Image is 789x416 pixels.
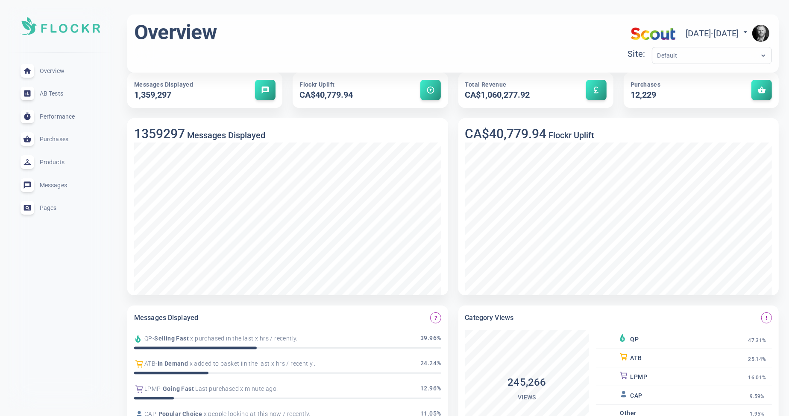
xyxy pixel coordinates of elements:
a: Products [7,151,114,174]
span: QP - [144,334,154,343]
h6: Messages Displayed [134,312,198,323]
span: 39.96 % [420,334,441,344]
h1: Overview [134,20,217,45]
span: question_mark [433,315,438,320]
span: x added to basket iin the last x hrs / recently.. [188,359,315,368]
h5: Messages Displayed [185,130,265,140]
h5: CA$1,060,277.92 [465,89,560,101]
a: AB Tests [7,82,114,105]
span: In Demand [158,359,188,368]
span: Purchases [631,81,661,88]
span: shopping_basket [757,86,766,94]
a: Pages [7,196,114,219]
h3: CA$40,779.94 [465,126,547,141]
span: arrow_circle_up [426,86,435,94]
a: Overview [7,59,114,82]
h5: 1,359,297 [134,89,229,101]
span: currency_pound [592,86,601,94]
span: LPMP - [144,384,163,393]
button: Which Flockr messages are displayed the most [430,312,441,323]
span: [DATE] - [DATE] [686,28,750,38]
span: 16.01% [748,375,766,381]
span: Last purchased x minute ago. [194,384,278,393]
span: x purchased in the last x hrs / recently. [189,334,298,343]
h5: CA$40,779.94 [299,89,394,101]
span: ATB - [144,359,158,368]
span: 47.31% [748,337,766,344]
span: Views [518,394,536,401]
span: 9.59% [750,393,765,400]
div: Site: [628,47,651,61]
h4: 245,266 [465,375,589,390]
span: 24.24 % [420,359,441,369]
span: message [261,86,270,94]
h3: 1359297 [134,126,185,141]
img: Soft UI Logo [21,17,100,35]
button: Message views on the category page [761,312,772,323]
span: 12.96 % [420,384,441,394]
img: scouts [628,20,679,47]
span: Messages Displayed [134,81,193,88]
h6: Category Views [465,312,514,323]
span: Going Fast [163,384,194,393]
a: Messages [7,174,114,197]
span: priority_high [764,315,769,320]
h5: 12,229 [631,89,725,101]
a: Purchases [7,128,114,151]
h5: Flockr Uplift [547,130,595,140]
span: Selling Fast [154,334,189,343]
span: Total Revenue [465,81,507,88]
img: e9922e3fc00dd5316fa4c56e6d75935f [752,25,769,42]
span: Flockr Uplift [299,81,334,88]
span: 25.14% [748,356,766,363]
a: Performance [7,105,114,128]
